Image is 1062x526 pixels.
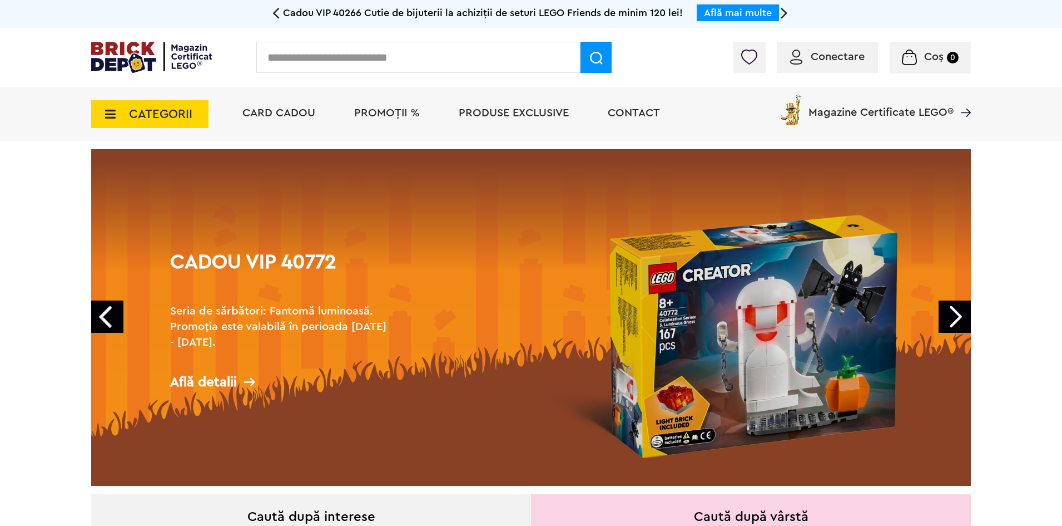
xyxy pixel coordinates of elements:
a: Cadou VIP 40772Seria de sărbători: Fantomă luminoasă. Promoția este valabilă în perioada [DATE] -... [91,149,971,486]
h2: Seria de sărbători: Fantomă luminoasă. Promoția este valabilă în perioada [DATE] - [DATE]. [170,303,393,350]
span: Coș [924,51,944,62]
a: Află mai multe [704,8,772,18]
a: Next [939,301,971,333]
span: CATEGORII [129,108,192,120]
span: Conectare [811,51,865,62]
a: PROMOȚII % [354,107,420,119]
a: Magazine Certificate LEGO® [954,92,971,104]
h1: Cadou VIP 40772 [170,252,393,292]
small: 0 [947,52,959,63]
span: Cadou VIP 40266 Cutie de bijuterii la achiziții de seturi LEGO Friends de minim 120 lei! [283,8,683,18]
a: Contact [608,107,660,119]
div: Află detalii [170,375,393,389]
a: Conectare [790,51,865,62]
a: Card Cadou [242,107,315,119]
a: Prev [91,301,123,333]
span: Magazine Certificate LEGO® [808,92,954,118]
a: Produse exclusive [459,107,569,119]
